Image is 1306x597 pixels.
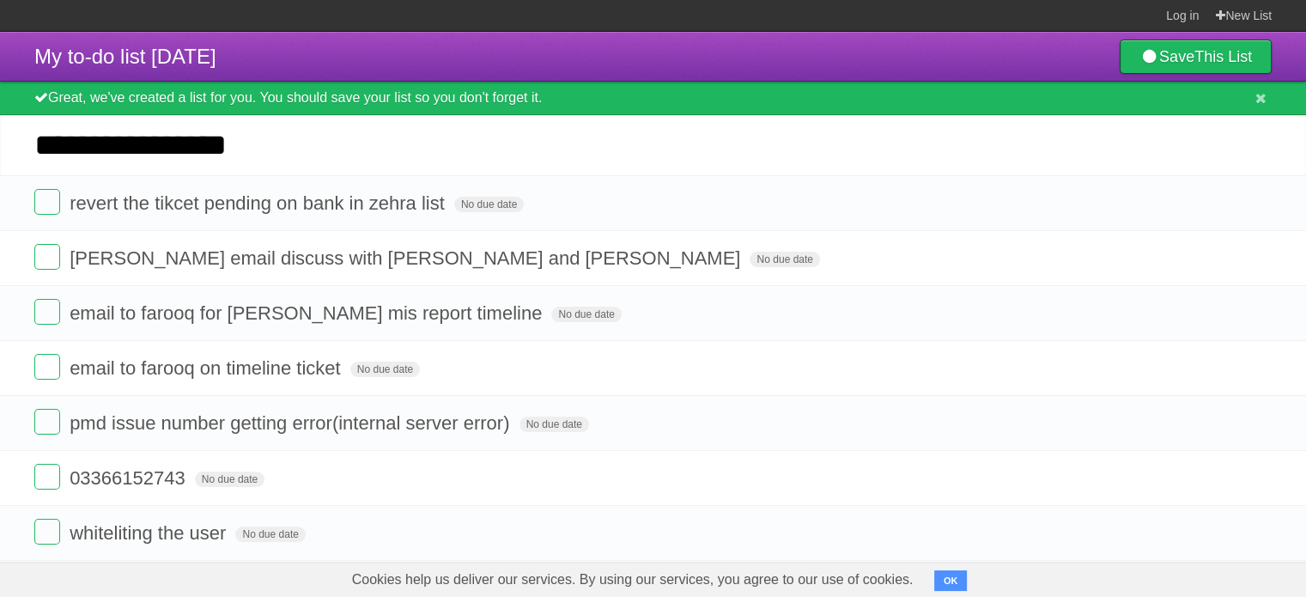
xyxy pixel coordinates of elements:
span: No due date [350,362,420,377]
span: No due date [195,472,264,487]
label: Done [34,189,60,215]
a: SaveThis List [1120,40,1272,74]
span: No due date [750,252,819,267]
label: Done [34,244,60,270]
b: This List [1194,48,1252,65]
span: No due date [235,527,305,542]
button: OK [934,570,968,591]
span: email to farooq for [PERSON_NAME] mis report timeline [70,302,546,324]
span: Cookies help us deliver our services. By using our services, you agree to our use of cookies. [335,563,931,597]
span: My to-do list [DATE] [34,45,216,68]
span: [PERSON_NAME] email discuss with [PERSON_NAME] and [PERSON_NAME] [70,247,744,269]
span: No due date [454,197,524,212]
span: No due date [551,307,621,322]
span: 03366152743 [70,467,190,489]
span: pmd issue number getting error(internal server error) [70,412,513,434]
label: Done [34,299,60,325]
label: Done [34,409,60,435]
span: No due date [519,417,589,432]
label: Done [34,464,60,490]
span: email to farooq on timeline ticket [70,357,345,379]
span: whiteliting the user [70,522,230,544]
label: Done [34,354,60,380]
span: revert the tikcet pending on bank in zehra list [70,192,449,214]
label: Done [34,519,60,545]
